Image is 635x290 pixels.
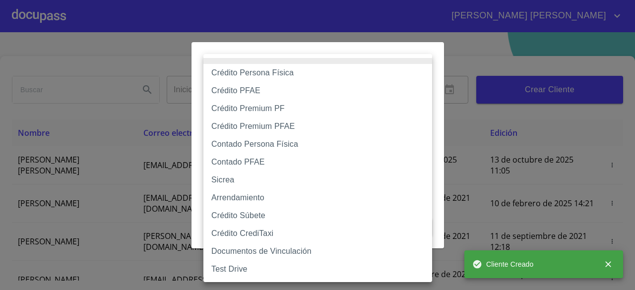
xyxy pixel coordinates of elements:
[203,82,432,100] li: Crédito PFAE
[597,253,619,275] button: close
[203,171,432,189] li: Sicrea
[203,225,432,242] li: Crédito CrediTaxi
[203,135,432,153] li: Contado Persona Física
[203,64,432,82] li: Crédito Persona Física
[203,242,432,260] li: Documentos de Vinculación
[203,153,432,171] li: Contado PFAE
[203,260,432,278] li: Test Drive
[203,117,432,135] li: Crédito Premium PFAE
[203,100,432,117] li: Crédito Premium PF
[203,189,432,207] li: Arrendamiento
[472,259,534,269] span: Cliente Creado
[203,58,432,64] li: None
[203,207,432,225] li: Crédito Súbete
